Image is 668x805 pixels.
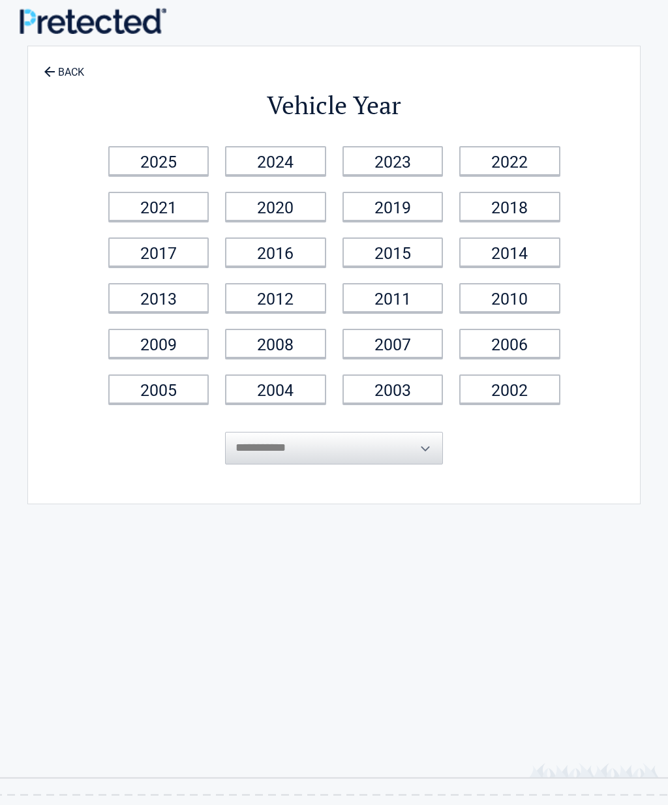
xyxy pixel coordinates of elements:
a: 2005 [108,374,209,404]
a: 2019 [342,192,444,221]
a: 2022 [459,146,560,175]
a: 2011 [342,283,444,312]
a: 2006 [459,329,560,358]
a: 2016 [225,237,326,267]
a: 2024 [225,146,326,175]
a: 2020 [225,192,326,221]
h2: Vehicle Year [100,89,568,122]
a: 2025 [108,146,209,175]
a: 2008 [225,329,326,358]
a: 2017 [108,237,209,267]
a: 2014 [459,237,560,267]
a: 2018 [459,192,560,221]
a: 2003 [342,374,444,404]
a: 2021 [108,192,209,221]
a: 2004 [225,374,326,404]
a: 2007 [342,329,444,358]
a: 2013 [108,283,209,312]
a: 2002 [459,374,560,404]
a: BACK [41,55,87,78]
a: 2010 [459,283,560,312]
img: Main Logo [20,8,166,35]
a: 2009 [108,329,209,358]
a: 2012 [225,283,326,312]
a: 2015 [342,237,444,267]
a: 2023 [342,146,444,175]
